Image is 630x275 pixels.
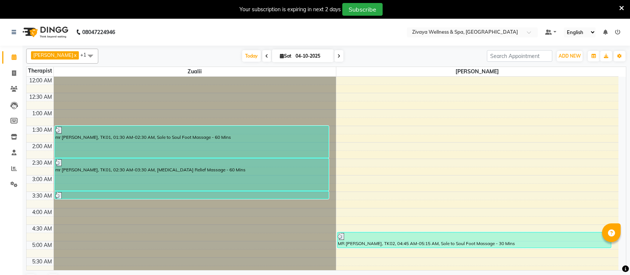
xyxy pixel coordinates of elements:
[31,241,53,249] div: 5:00 AM
[55,159,328,190] div: mr [PERSON_NAME], TK01, 02:30 AM-03:30 AM, [MEDICAL_DATA] Relief Massage - 60 Mins
[80,52,92,58] span: +1
[31,159,53,167] div: 2:30 AM
[342,3,383,16] button: Subscribe
[487,50,552,62] input: Search Appointment
[28,77,53,85] div: 12:00 AM
[31,258,53,266] div: 5:30 AM
[31,208,53,216] div: 4:00 AM
[293,51,331,62] input: 2025-10-04
[55,192,328,199] div: mr [PERSON_NAME], TK01, 03:30 AM-03:45 AM, Neck and Shoulder Rub - 15 Mins
[599,245,623,268] iframe: chat widget
[31,126,53,134] div: 1:30 AM
[31,192,53,200] div: 3:30 AM
[557,51,583,61] button: ADD NEW
[31,175,53,183] div: 3:00 AM
[336,67,619,76] span: [PERSON_NAME]
[73,52,77,58] a: x
[31,225,53,233] div: 4:30 AM
[27,67,53,75] div: Therapist
[55,126,328,158] div: mr [PERSON_NAME], TK01, 01:30 AM-02:30 AM, Sole to Soul Foot Massage - 60 Mins
[337,232,611,248] div: MR [PERSON_NAME], TK02, 04:45 AM-05:15 AM, Sole to Soul Foot Massage - 30 Mins
[31,110,53,117] div: 1:00 AM
[28,93,53,101] div: 12:30 AM
[54,67,336,76] span: zualii
[278,53,293,59] span: Sat
[31,143,53,150] div: 2:00 AM
[19,22,70,43] img: logo
[242,50,261,62] span: Today
[240,6,341,13] div: Your subscription is expiring in next 2 days
[33,52,73,58] span: [PERSON_NAME]
[82,22,115,43] b: 08047224946
[559,53,581,59] span: ADD NEW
